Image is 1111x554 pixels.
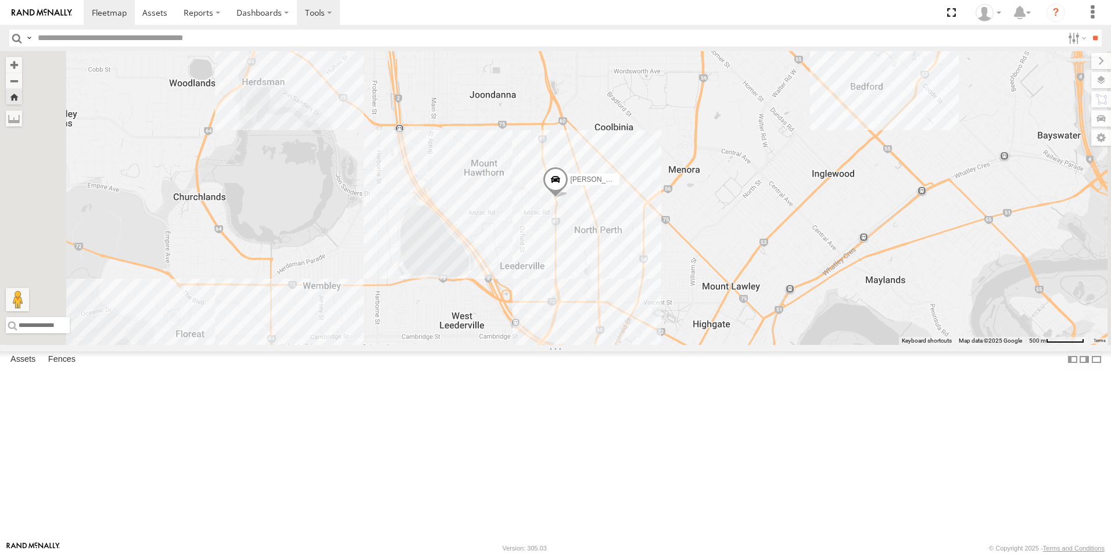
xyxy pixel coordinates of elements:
div: © Copyright 2025 - [989,545,1105,552]
button: Drag Pegman onto the map to open Street View [6,288,29,311]
label: Search Query [24,30,34,46]
button: Zoom in [6,57,22,73]
a: Terms [1094,339,1106,343]
label: Assets [5,351,41,368]
a: Visit our Website [6,542,60,554]
div: Version: 305.03 [503,545,547,552]
img: rand-logo.svg [12,9,72,17]
button: Zoom out [6,73,22,89]
label: Dock Summary Table to the Right [1078,351,1090,368]
button: Zoom Home [6,89,22,105]
label: Map Settings [1091,129,1111,146]
label: Search Filter Options [1063,30,1088,46]
div: Kaitlin Tomsett [972,4,1005,21]
button: Keyboard shortcuts [902,337,952,345]
label: Dock Summary Table to the Left [1067,351,1078,368]
button: Map Scale: 500 m per 62 pixels [1026,337,1088,345]
span: [PERSON_NAME] (new)Tech 1IJX358 [571,175,690,184]
label: Measure [6,110,22,127]
a: Terms and Conditions [1043,545,1105,552]
label: Hide Summary Table [1091,351,1102,368]
i: ? [1047,3,1065,22]
span: Map data ©2025 Google [959,337,1022,344]
label: Fences [42,351,81,368]
span: 500 m [1029,337,1046,344]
